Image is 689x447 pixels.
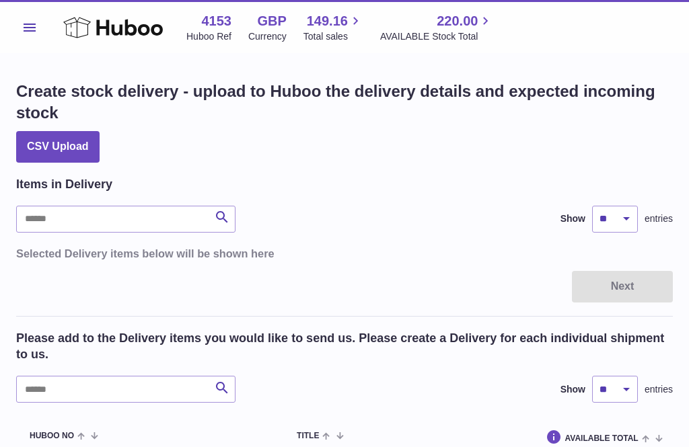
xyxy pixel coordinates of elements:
div: Huboo Ref [186,30,231,43]
button: CSV Upload [16,131,100,163]
a: 220.00 AVAILABLE Stock Total [380,12,494,43]
span: 220.00 [437,12,478,30]
h2: Items in Delivery [16,176,112,192]
strong: GBP [257,12,286,30]
span: Title [297,432,319,440]
h3: Selected Delivery items below will be shown here [16,246,673,261]
div: Currency [248,30,287,43]
label: Show [560,383,585,396]
span: 149.16 [307,12,348,30]
span: entries [645,383,673,396]
label: Show [560,212,585,225]
span: Huboo no [30,432,74,440]
h1: Create stock delivery - upload to Huboo the delivery details and expected incoming stock [16,81,673,124]
strong: 4153 [201,12,231,30]
span: AVAILABLE Total [565,434,639,443]
a: 149.16 Total sales [303,12,363,43]
span: AVAILABLE Stock Total [380,30,494,43]
span: entries [645,212,673,225]
span: Total sales [303,30,363,43]
h2: Please add to the Delivery items you would like to send us. Please create a Delivery for each ind... [16,330,673,363]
